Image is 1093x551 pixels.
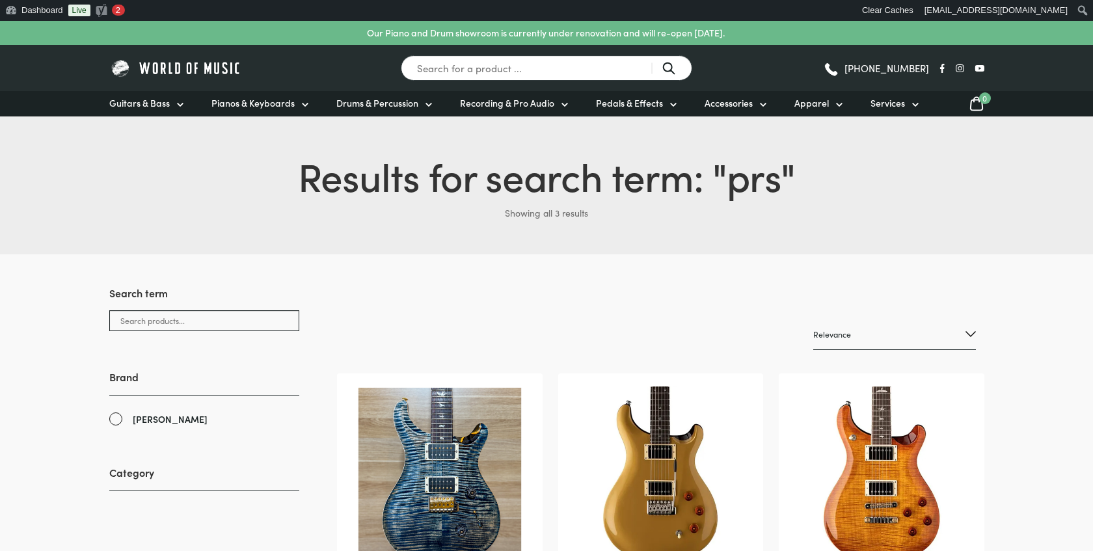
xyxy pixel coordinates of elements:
[979,92,991,104] span: 0
[336,96,418,110] span: Drums & Percussion
[813,319,976,350] select: Shop order
[794,96,829,110] span: Apparel
[109,148,984,202] h1: Results for search term: " "
[109,202,984,223] p: Showing all 3 results
[401,55,692,81] input: Search for a product ...
[109,286,299,310] h3: Search term
[844,63,929,73] span: [PHONE_NUMBER]
[823,59,929,78] a: [PHONE_NUMBER]
[870,96,905,110] span: Services
[109,58,243,78] img: World of Music
[109,96,170,110] span: Guitars & Bass
[109,412,299,427] a: [PERSON_NAME]
[727,148,781,202] span: prs
[109,310,299,331] input: Search products...
[109,370,299,395] h3: Brand
[904,408,1093,551] iframe: Chat with our support team
[109,465,299,491] h3: Category
[596,96,663,110] span: Pedals & Effects
[133,412,208,427] span: [PERSON_NAME]
[367,26,725,40] p: Our Piano and Drum showroom is currently under renovation and will re-open [DATE].
[460,96,554,110] span: Recording & Pro Audio
[211,96,295,110] span: Pianos & Keyboards
[109,370,299,426] div: Brand
[705,96,753,110] span: Accessories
